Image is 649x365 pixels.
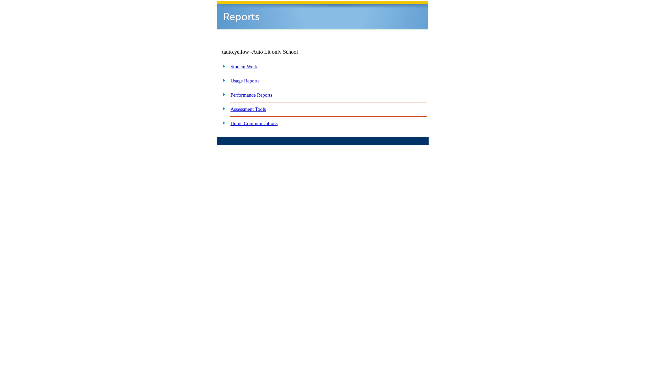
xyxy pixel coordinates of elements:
[231,106,266,112] a: Assessment Tools
[219,77,226,83] img: plus.gif
[231,78,260,83] a: Usage Reports
[219,105,226,112] img: plus.gif
[219,63,226,69] img: plus.gif
[219,120,226,126] img: plus.gif
[231,121,278,126] a: Home Communications
[231,92,272,98] a: Performance Reports
[219,91,226,97] img: plus.gif
[217,1,428,29] img: header
[252,49,298,55] nobr: Auto Lit only School
[222,49,346,55] td: tauto.yellow -
[231,64,258,69] a: Student Work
